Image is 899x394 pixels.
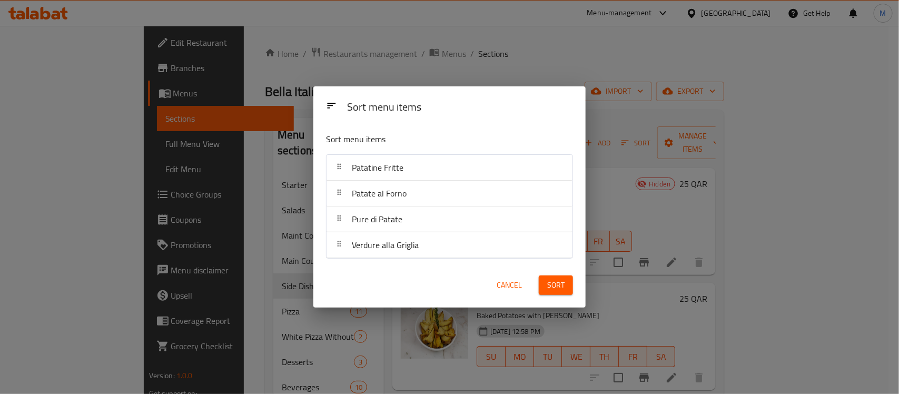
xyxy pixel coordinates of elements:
[327,181,572,206] div: Patate al Forno
[539,275,573,295] button: Sort
[327,232,572,258] div: Verdure alla Griglia
[352,211,402,227] span: Pure di Patate
[352,185,407,201] span: Patate al Forno
[327,206,572,232] div: Pure di Patate
[547,279,565,292] span: Sort
[327,155,572,181] div: Patatine Fritte
[497,279,522,292] span: Cancel
[352,237,419,253] span: Verdure alla Griglia
[326,133,522,146] p: Sort menu items
[352,160,403,175] span: Patatine Fritte
[343,96,577,120] div: Sort menu items
[492,275,526,295] button: Cancel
